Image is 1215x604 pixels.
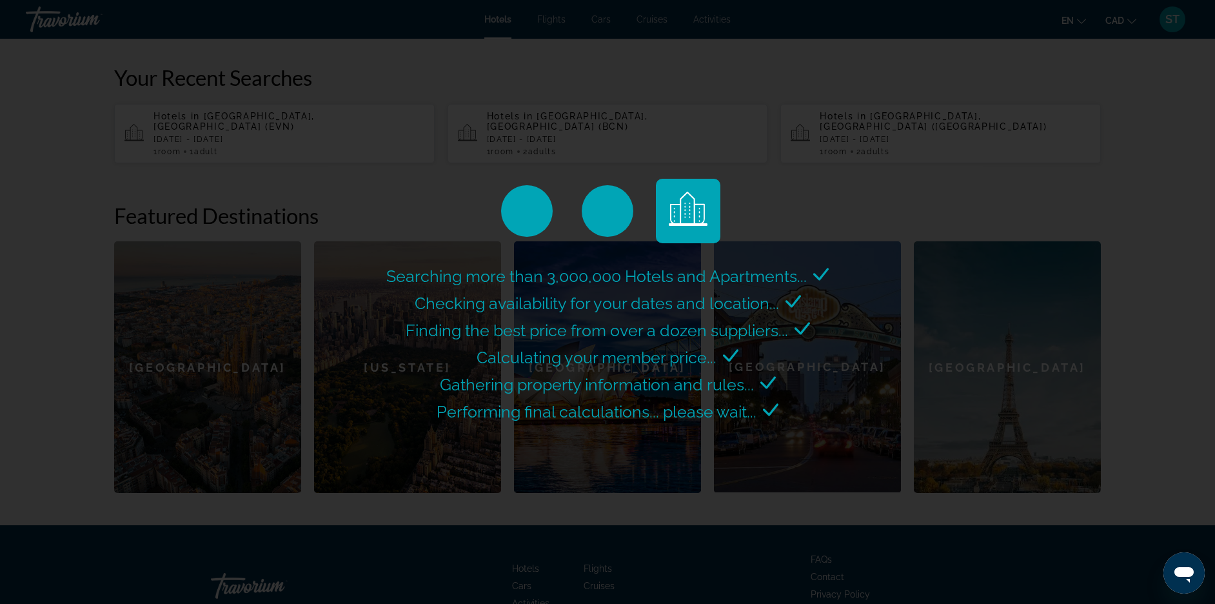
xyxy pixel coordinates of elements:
[477,348,716,367] span: Calculating your member price...
[1163,552,1205,594] iframe: Button to launch messaging window
[406,321,788,340] span: Finding the best price from over a dozen suppliers...
[386,267,807,286] span: Searching more than 3,000,000 Hotels and Apartments...
[437,402,756,421] span: Performing final calculations... please wait...
[415,294,779,313] span: Checking availability for your dates and location...
[440,375,754,394] span: Gathering property information and rules...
